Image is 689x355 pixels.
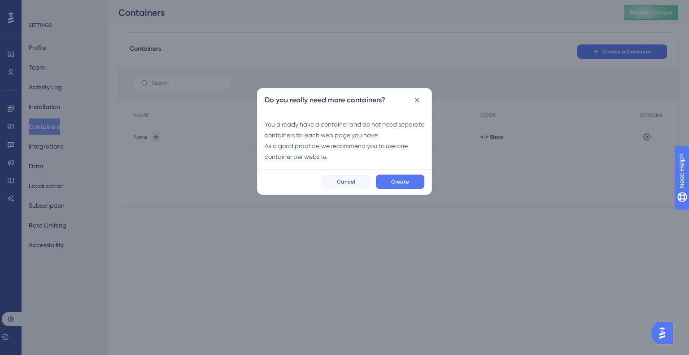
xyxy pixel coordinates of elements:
div: You already have a container and do not need separate containers for each web page you have. As a... [265,119,424,162]
span: Cancel [337,178,355,185]
h2: Do you really need more containers? [265,95,385,105]
span: Create [391,178,409,185]
span: Need Help? [21,2,56,13]
iframe: UserGuiding AI Assistant Launcher [651,320,678,346]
